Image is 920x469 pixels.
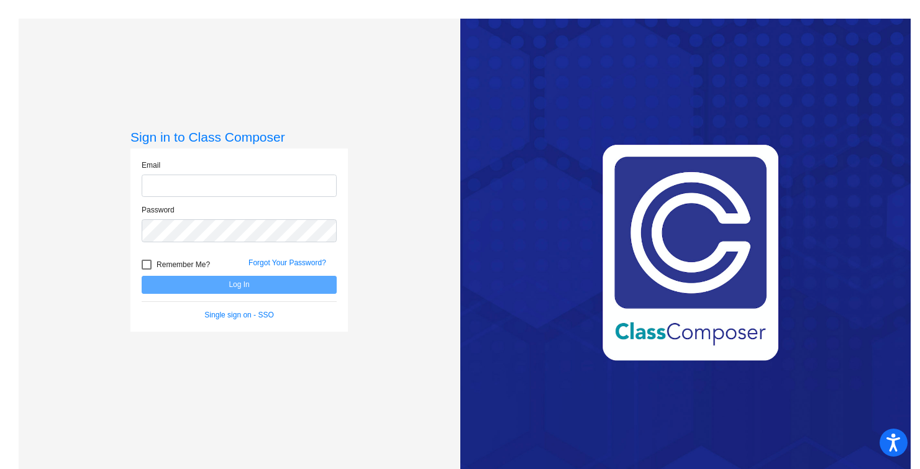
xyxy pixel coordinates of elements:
[142,276,337,294] button: Log In
[157,257,210,272] span: Remember Me?
[142,204,175,216] label: Password
[248,258,326,267] a: Forgot Your Password?
[204,311,273,319] a: Single sign on - SSO
[142,160,160,171] label: Email
[130,129,348,145] h3: Sign in to Class Composer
